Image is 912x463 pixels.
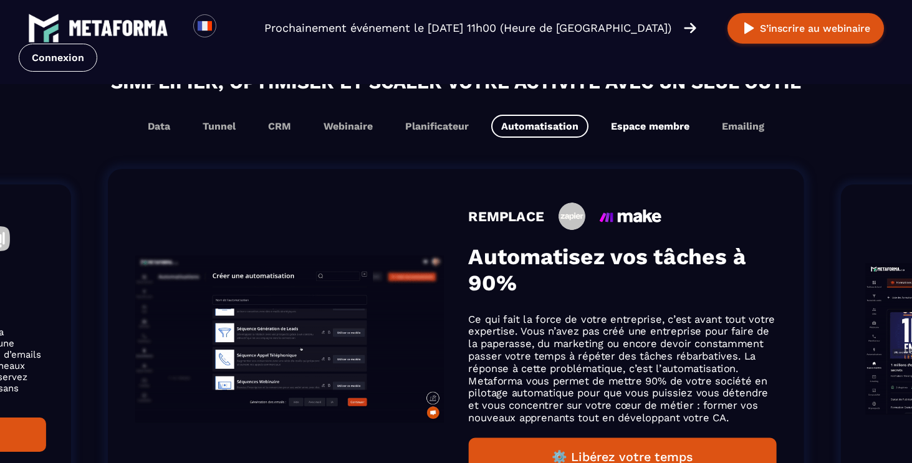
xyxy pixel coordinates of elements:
img: logo [28,12,59,44]
button: CRM [258,115,301,138]
input: Search for option [227,21,236,36]
button: Data [138,115,180,138]
h3: Automatisez vos tâches à 90% [468,244,777,296]
button: Emailing [712,115,774,138]
img: gif [135,255,444,422]
img: icon [558,203,586,230]
p: Ce qui fait la force de votre entreprise, c’est avant tout votre expertise. Vous n’avez pas créé ... [468,313,777,424]
button: Tunnel [193,115,246,138]
p: Prochainement événement le [DATE] 11h00 (Heure de [GEOGRAPHIC_DATA]) [264,19,671,37]
img: logo [69,20,168,36]
img: arrow-right [684,21,696,35]
h4: REMPLACE [468,208,544,224]
a: Connexion [19,44,97,72]
button: Webinaire [314,115,383,138]
img: play [741,21,757,36]
button: Espace membre [601,115,699,138]
div: Search for option [216,14,247,42]
button: Automatisation [491,115,588,138]
button: Planificateur [395,115,479,138]
img: icon [600,210,661,223]
img: fr [197,18,213,34]
button: S’inscrire au webinaire [727,13,884,44]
